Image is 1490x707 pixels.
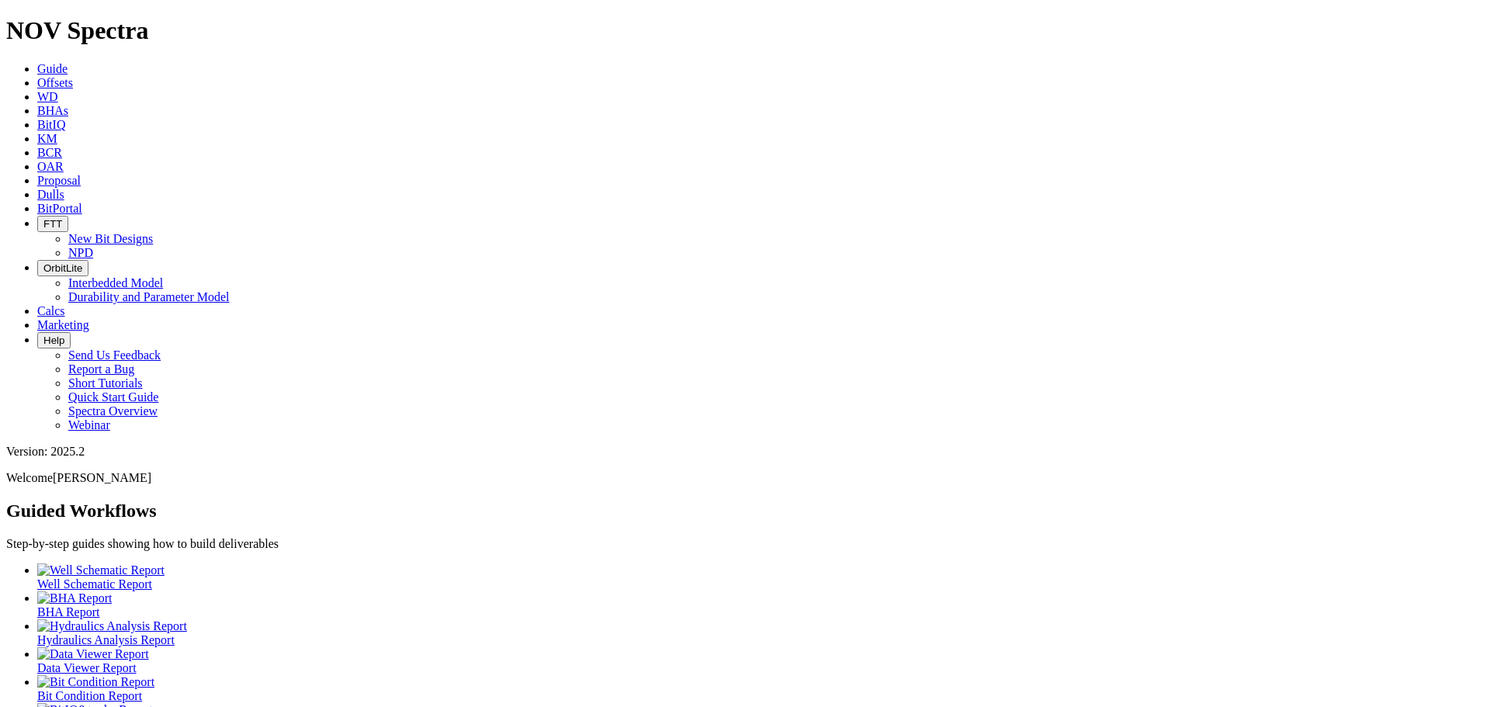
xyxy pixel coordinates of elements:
a: Proposal [37,174,81,187]
p: Step-by-step guides showing how to build deliverables [6,537,1484,551]
a: Quick Start Guide [68,390,158,404]
a: Marketing [37,318,89,331]
a: Short Tutorials [68,376,143,390]
a: Data Viewer Report Data Viewer Report [37,647,1484,674]
a: BitIQ [37,118,65,131]
a: BCR [37,146,62,159]
button: OrbitLite [37,260,88,276]
span: Help [43,334,64,346]
span: Hydraulics Analysis Report [37,633,175,646]
a: New Bit Designs [68,232,153,245]
a: BitPortal [37,202,82,215]
img: Bit Condition Report [37,675,154,689]
h2: Guided Workflows [6,501,1484,522]
a: Spectra Overview [68,404,158,418]
a: Interbedded Model [68,276,163,289]
img: BHA Report [37,591,112,605]
a: Send Us Feedback [68,348,161,362]
span: BHA Report [37,605,99,619]
span: Well Schematic Report [37,577,152,591]
span: Bit Condition Report [37,689,142,702]
a: BHA Report BHA Report [37,591,1484,619]
span: [PERSON_NAME] [53,471,151,484]
a: Calcs [37,304,65,317]
a: NPD [68,246,93,259]
a: WD [37,90,58,103]
a: Guide [37,62,68,75]
a: Well Schematic Report Well Schematic Report [37,563,1484,591]
div: Version: 2025.2 [6,445,1484,459]
img: Well Schematic Report [37,563,165,577]
button: FTT [37,216,68,232]
img: Hydraulics Analysis Report [37,619,187,633]
a: OAR [37,160,64,173]
a: KM [37,132,57,145]
span: Data Viewer Report [37,661,137,674]
a: BHAs [37,104,68,117]
a: Dulls [37,188,64,201]
a: Offsets [37,76,73,89]
span: OrbitLite [43,262,82,274]
p: Welcome [6,471,1484,485]
a: Durability and Parameter Model [68,290,230,303]
a: Hydraulics Analysis Report Hydraulics Analysis Report [37,619,1484,646]
a: Report a Bug [68,362,134,376]
a: Bit Condition Report Bit Condition Report [37,675,1484,702]
a: Webinar [68,418,110,431]
button: Help [37,332,71,348]
img: Data Viewer Report [37,647,149,661]
span: FTT [43,218,62,230]
h1: NOV Spectra [6,16,1484,45]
